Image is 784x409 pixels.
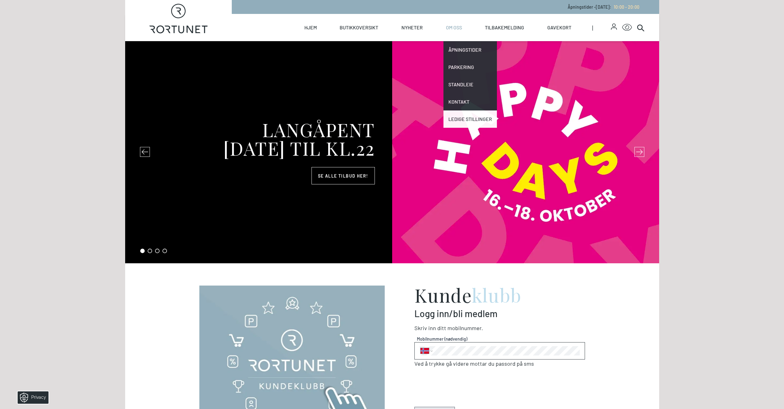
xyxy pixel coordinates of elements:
a: Parkering [443,58,497,76]
a: Hjem [304,14,317,41]
a: Gavekort [547,14,571,41]
p: Logg inn/bli medlem [414,308,585,319]
div: slide 1 of 4 [125,41,659,263]
p: Skriv inn ditt [414,324,585,332]
a: Nyheter [401,14,423,41]
iframe: reCAPTCHA [414,378,508,402]
button: Open Accessibility Menu [622,23,632,32]
a: Se alle tilbud her! [311,167,375,184]
a: 10:00 - 20:00 [611,4,639,10]
a: Butikkoversikt [340,14,378,41]
a: Standleie [443,76,497,93]
a: Åpningstider [443,41,497,58]
a: Tilbakemelding [485,14,524,41]
a: Ledige stillinger [443,110,497,128]
div: Langåpent [DATE] til kl.22 [209,120,375,157]
p: Åpningstider - [DATE] : [568,4,639,10]
span: Mobilnummer . [447,325,483,331]
span: klubb [472,282,522,307]
span: | [592,14,611,41]
iframe: Manage Preferences [6,389,57,406]
a: Kontakt [443,93,497,110]
a: Om oss [446,14,462,41]
span: Mobilnummer (nødvendig) [417,336,583,342]
section: carousel-slider [125,41,659,263]
span: 10:00 - 20:00 [614,4,639,10]
p: Ved å trykke gå videre mottar du passord på sms [414,359,585,368]
h2: Kunde [414,286,585,304]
